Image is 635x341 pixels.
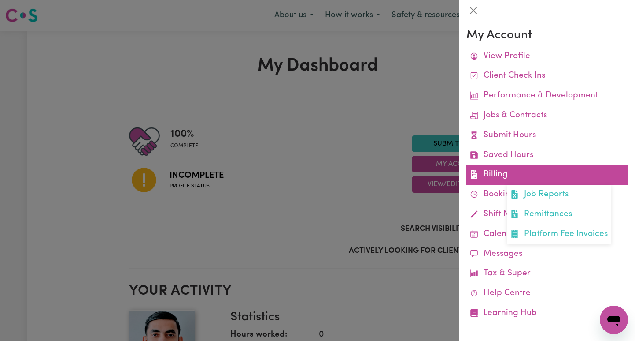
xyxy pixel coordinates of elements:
a: Job Reports [507,185,611,205]
a: Submit Hours [466,126,628,146]
a: BillingJob ReportsRemittancesPlatform Fee Invoices [466,165,628,185]
iframe: Button to launch messaging window, conversation in progress [600,306,628,334]
h3: My Account [466,28,628,43]
a: Bookings [466,185,628,205]
a: Remittances [507,205,611,225]
a: Platform Fee Invoices [507,225,611,244]
a: Jobs & Contracts [466,106,628,126]
a: Help Centre [466,284,628,304]
a: Learning Hub [466,304,628,323]
a: Calendar [466,225,628,244]
a: Saved Hours [466,146,628,165]
a: Performance & Development [466,86,628,106]
a: Client Check Ins [466,66,628,86]
a: Messages [466,244,628,264]
a: Tax & Super [466,264,628,284]
a: Shift Notes [466,205,628,225]
button: Close [466,4,480,18]
a: View Profile [466,47,628,67]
